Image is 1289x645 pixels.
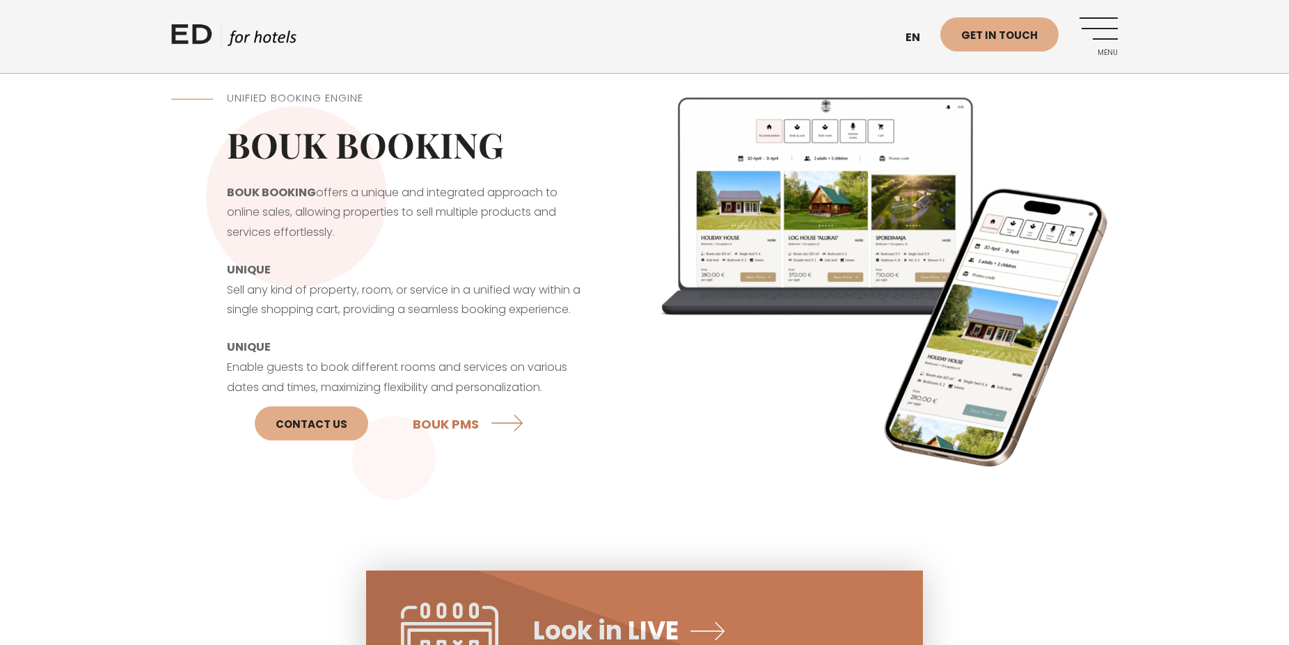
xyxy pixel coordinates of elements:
a: Get in touch [940,17,1059,51]
a: CONTACT US [255,406,368,440]
h2: BOUK BOOKING [227,124,589,166]
p: Sell any kind of property, room, or service in a unified way within a single shopping cart, provi... [227,260,589,320]
strong: BOUK BOOKING [227,184,316,200]
h5: Unified Booking Engine [227,90,589,106]
span: Menu [1080,49,1118,57]
strong: UNIQUE [227,339,271,355]
img: Hotel internet booking engine [644,85,1118,472]
p: offers a unique and integrated approach to online sales, allowing properties to sell multiple pro... [227,183,589,243]
p: Enable guests to book different rooms and services on various dates and times, maximizing flexibi... [227,337,589,449]
a: Menu [1080,17,1118,56]
a: en [899,21,940,55]
a: BOUK PMS [413,405,528,442]
a: ED HOTELS [171,21,296,56]
strong: UNIQUE [227,262,271,278]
